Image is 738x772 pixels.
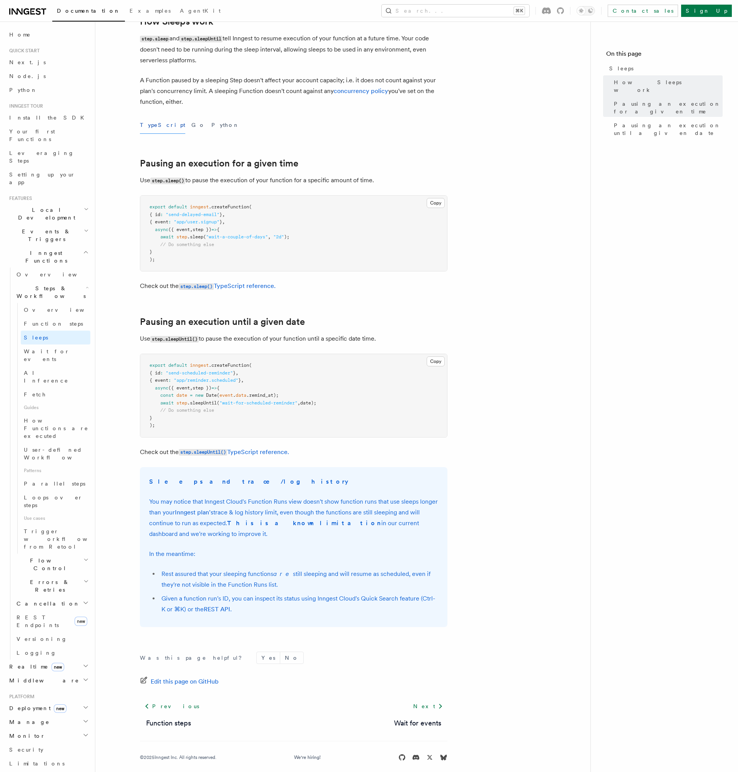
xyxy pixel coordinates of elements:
span: Features [6,195,32,201]
span: : [168,219,171,225]
p: Check out the [140,447,447,458]
a: Next [409,699,447,713]
span: async [155,385,168,391]
span: Loops over steps [24,494,83,508]
a: Overview [21,303,90,317]
span: { event [150,378,168,383]
span: : [168,378,171,383]
span: inngest [190,204,209,210]
button: Realtimenew [6,660,90,674]
span: Middleware [6,677,79,684]
a: How Sleeps work [611,75,723,97]
a: Versioning [13,632,90,646]
p: Use to pause the execution of your function for a specific amount of time. [140,175,447,186]
a: Contact sales [608,5,678,17]
span: Cancellation [13,600,80,607]
em: are [273,570,293,577]
button: Inngest Functions [6,246,90,268]
span: How Sleeps work [614,78,723,94]
span: Overview [17,271,96,278]
p: In the meantime: [149,549,438,559]
span: Limitations [9,760,65,767]
span: Parallel steps [24,481,85,487]
span: } [219,212,222,217]
span: "send-scheduled-reminder" [166,370,233,376]
span: "send-delayed-email" [166,212,219,217]
span: Overview [24,307,103,313]
button: Cancellation [13,597,90,611]
span: , [268,234,271,240]
button: Copy [427,198,445,208]
span: How Functions are executed [24,418,88,439]
span: { id [150,370,160,376]
span: Deployment [6,704,66,712]
span: Home [9,31,31,38]
span: Guides [21,401,90,414]
h4: On this page [606,49,723,62]
a: Install the SDK [6,111,90,125]
span: Wait for events [24,348,70,362]
p: Use to pause the execution of your function until a specific date time. [140,333,447,344]
span: Function steps [24,321,83,327]
a: step.sleepUntil()TypeScript reference. [179,448,289,456]
span: step [176,400,187,406]
a: Overview [13,268,90,281]
span: Fetch [24,391,46,398]
span: , [222,212,225,217]
a: Home [6,28,90,42]
button: Steps & Workflows [13,281,90,303]
span: { [217,385,219,391]
span: , [241,378,244,383]
span: // Do something else [160,408,214,413]
a: concurrency policy [334,87,388,95]
a: Loops over steps [21,491,90,512]
a: Fetch [21,388,90,401]
span: = [190,393,193,398]
span: .remind_at); [246,393,279,398]
span: const [160,393,174,398]
span: { [217,227,219,232]
a: Sleeps [21,331,90,344]
span: ( [203,234,206,240]
span: await [160,234,174,240]
span: new [52,663,64,671]
a: Examples [125,2,175,21]
span: Setting up your app [9,171,75,185]
span: { id [150,212,160,217]
span: Steps & Workflows [13,285,86,300]
span: event [219,393,233,398]
a: Limitations [6,757,90,770]
button: Python [211,116,239,134]
span: Inngest Functions [6,249,83,265]
span: , [222,219,225,225]
span: AI Inference [24,370,68,384]
a: Wait for events [21,344,90,366]
a: Sleeps [606,62,723,75]
button: Deploymentnew [6,701,90,715]
span: .createFunction [209,204,249,210]
a: Your first Functions [6,125,90,146]
span: Local Development [6,206,84,221]
kbd: ⌘K [514,7,525,15]
span: . [233,393,236,398]
a: AgentKit [175,2,225,21]
span: step }) [193,385,211,391]
span: Your first Functions [9,128,55,142]
a: Sign Up [681,5,732,17]
span: Errors & Retries [13,578,83,594]
button: Local Development [6,203,90,225]
span: => [211,227,217,232]
span: REST Endpoints [17,614,59,628]
button: Copy [427,356,445,366]
span: Pausing an execution for a given time [614,100,723,115]
a: Pausing an execution until a given date [140,316,305,327]
code: step.sleep() [179,283,214,290]
span: new [195,393,203,398]
span: "2d" [273,234,284,240]
span: .sleepUntil [187,400,217,406]
span: .createFunction [209,363,249,368]
span: "app/reminder.scheduled" [174,378,238,383]
a: Function steps [21,317,90,331]
span: step [176,234,187,240]
p: Check out the [140,281,447,292]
